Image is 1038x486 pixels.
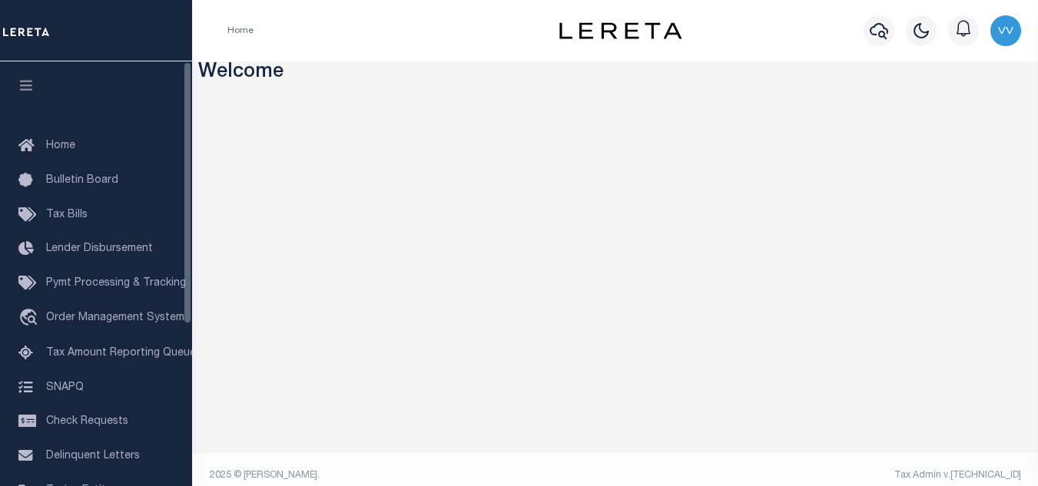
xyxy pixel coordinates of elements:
[46,348,196,359] span: Tax Amount Reporting Queue
[46,175,118,186] span: Bulletin Board
[18,309,43,329] i: travel_explore
[46,210,88,220] span: Tax Bills
[627,468,1021,482] div: Tax Admin v.[TECHNICAL_ID]
[46,416,128,427] span: Check Requests
[46,312,184,323] span: Order Management System
[198,61,1033,85] h3: Welcome
[46,278,186,289] span: Pymt Processing & Tracking
[46,141,75,151] span: Home
[46,451,140,461] span: Delinquent Letters
[46,243,153,254] span: Lender Disbursement
[46,382,84,392] span: SNAPQ
[559,22,682,39] img: logo-dark.svg
[990,15,1021,46] img: svg+xml;base64,PHN2ZyB4bWxucz0iaHR0cDovL3d3dy53My5vcmcvMjAwMC9zdmciIHBvaW50ZXItZXZlbnRzPSJub25lIi...
[227,24,254,38] li: Home
[198,468,615,482] div: 2025 © [PERSON_NAME].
